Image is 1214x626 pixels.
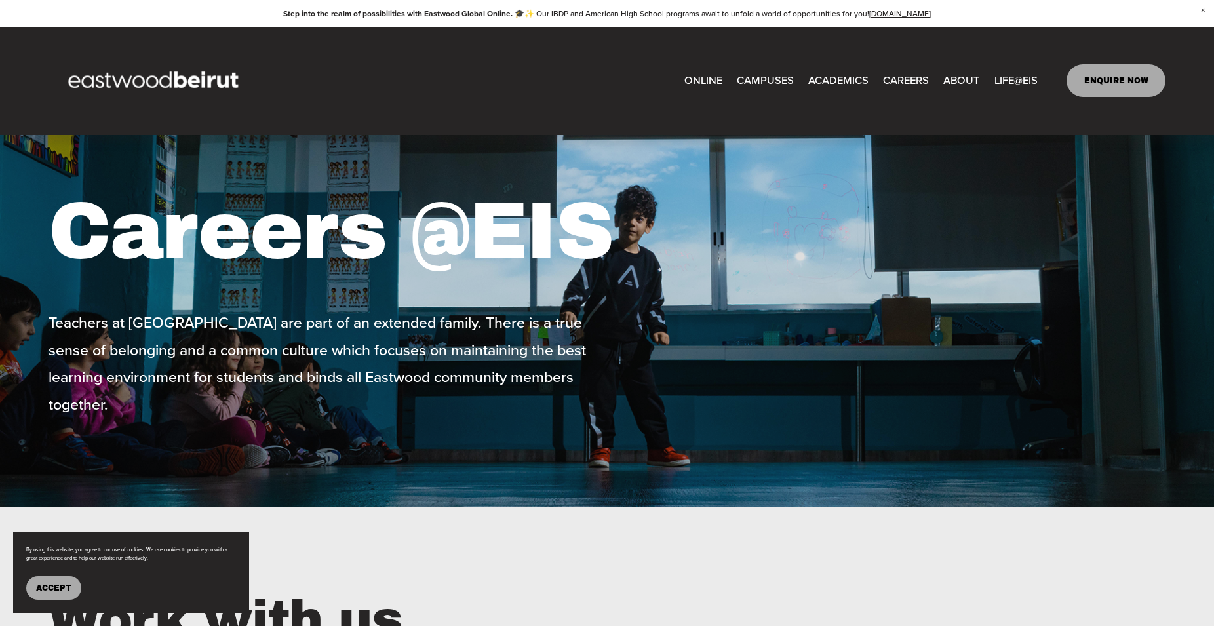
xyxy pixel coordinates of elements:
span: ACADEMICS [808,71,869,90]
span: LIFE@EIS [994,71,1038,90]
a: ONLINE [684,70,722,92]
a: ENQUIRE NOW [1067,64,1165,97]
section: Cookie banner [13,532,249,613]
button: Accept [26,576,81,600]
h1: Careers @EIS [49,184,697,281]
a: folder dropdown [737,70,794,92]
a: folder dropdown [943,70,979,92]
a: folder dropdown [808,70,869,92]
a: [DOMAIN_NAME] [869,8,931,19]
span: CAMPUSES [737,71,794,90]
span: ABOUT [943,71,979,90]
a: CAREERS [883,70,929,92]
a: folder dropdown [994,70,1038,92]
img: EastwoodIS Global Site [49,47,262,114]
span: Accept [36,583,71,593]
p: By using this website, you agree to our use of cookies. We use cookies to provide you with a grea... [26,545,236,563]
p: Teachers at [GEOGRAPHIC_DATA] are part of an extended family. There is a true sense of belonging ... [49,309,603,418]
